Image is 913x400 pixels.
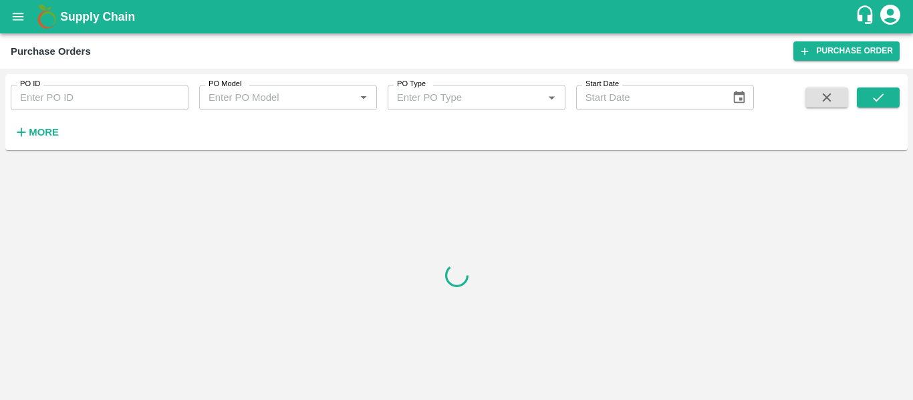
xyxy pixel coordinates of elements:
[878,3,902,31] div: account of current user
[793,41,900,61] a: Purchase Order
[20,79,40,89] label: PO ID
[203,89,351,106] input: Enter PO Model
[29,127,59,138] strong: More
[11,121,62,144] button: More
[585,79,619,89] label: Start Date
[355,89,372,106] button: Open
[727,85,752,110] button: Choose date
[3,1,33,32] button: open drawer
[60,7,855,26] a: Supply Chain
[33,3,60,30] img: logo
[60,10,135,23] b: Supply Chain
[209,79,242,89] label: PO Model
[543,89,560,106] button: Open
[397,79,426,89] label: PO Type
[576,85,722,110] input: Start Date
[11,85,188,110] input: Enter PO ID
[11,43,91,60] div: Purchase Orders
[855,5,878,29] div: customer-support
[392,89,539,106] input: Enter PO Type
